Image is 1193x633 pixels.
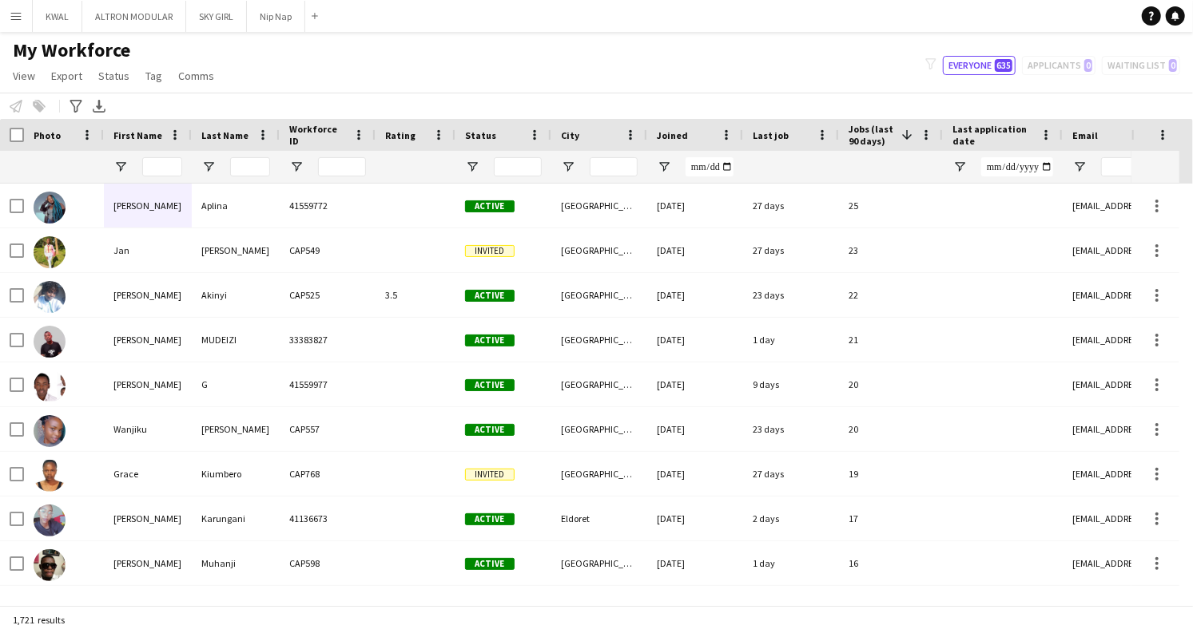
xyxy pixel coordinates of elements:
span: Active [465,334,515,346]
button: Open Filter Menu [952,160,967,174]
img: Mary Aplina [34,192,66,224]
div: [GEOGRAPHIC_DATA] [551,452,647,496]
img: Wanjiku Mungai [34,415,66,447]
span: Status [465,129,496,141]
div: 33383827 [280,318,376,362]
div: [GEOGRAPHIC_DATA] [551,228,647,272]
span: First Name [113,129,162,141]
div: Muhanji [192,541,280,585]
div: 9 days [743,362,839,406]
div: [GEOGRAPHIC_DATA] [551,318,647,362]
div: 16 [839,541,943,585]
span: City [561,129,579,141]
div: 17 [839,497,943,540]
div: [PERSON_NAME] [104,541,192,585]
div: [PERSON_NAME] [104,586,192,630]
div: 41559772 [280,184,376,227]
div: [PERSON_NAME] [192,228,280,272]
div: Aplina [192,184,280,227]
div: Karungani [192,497,280,540]
img: Grace Kiumbero [34,460,66,492]
span: Export [51,69,82,83]
div: Jelagat [192,586,280,630]
div: [PERSON_NAME] [104,273,192,317]
img: Audrey Akinyi [34,281,66,313]
div: 23 [839,228,943,272]
input: Status Filter Input [494,157,542,176]
div: [DATE] [647,586,743,630]
input: Joined Filter Input [686,157,734,176]
div: 1 day [743,541,839,585]
button: Nip Nap [247,1,305,32]
div: 23 days [743,407,839,451]
div: [PERSON_NAME] [104,362,192,406]
span: Comms [178,69,214,83]
div: [GEOGRAPHIC_DATA] [551,407,647,451]
div: [DATE] [647,273,743,317]
div: [DATE] [647,497,743,540]
div: [DATE] [647,452,743,496]
div: 23 days [743,273,839,317]
img: Betty Karungani [34,504,66,536]
div: 41559977 [280,362,376,406]
span: Active [465,290,515,302]
div: [DATE] [647,362,743,406]
div: 27 days [743,184,839,227]
span: Rating [385,129,416,141]
div: 25 [839,184,943,227]
button: ALTRON MODULAR [82,1,186,32]
span: Joined [657,129,688,141]
div: G [192,362,280,406]
button: Open Filter Menu [289,160,304,174]
a: Export [45,65,89,86]
div: [PERSON_NAME] [192,407,280,451]
span: Active [465,424,515,436]
div: Eldoret [551,497,647,540]
div: [GEOGRAPHIC_DATA] [551,184,647,227]
span: Active [465,379,515,391]
span: Last application date [952,123,1034,147]
div: 19 [839,452,943,496]
div: 1 day [743,318,839,362]
div: 27 days [743,452,839,496]
div: CAP525 [280,273,376,317]
img: Dickson Muhanji [34,549,66,581]
div: [DATE] [647,407,743,451]
span: Status [98,69,129,83]
div: [GEOGRAPHIC_DATA] [551,541,647,585]
span: Email [1072,129,1098,141]
div: CAP557 [280,407,376,451]
div: 3.5 [376,273,455,317]
div: 20 [839,362,943,406]
div: Kiumbero [192,452,280,496]
button: Open Filter Menu [201,160,216,174]
span: Active [465,513,515,525]
div: [DATE] [647,318,743,362]
div: CAP598 [280,541,376,585]
div: Akinyi [192,273,280,317]
div: 21 [839,318,943,362]
button: Everyone635 [943,56,1016,75]
div: 2 days [743,497,839,540]
div: 27 days [743,228,839,272]
span: Invited [465,469,515,481]
div: [GEOGRAPHIC_DATA] [551,273,647,317]
span: Jobs (last 90 days) [849,123,895,147]
span: Invited [465,245,515,257]
span: View [13,69,35,83]
div: Jan [104,228,192,272]
img: Sir. George G [34,370,66,402]
input: Workforce ID Filter Input [318,157,366,176]
div: [PERSON_NAME] [104,497,192,540]
input: Last application date Filter Input [981,157,1053,176]
button: Open Filter Menu [657,160,671,174]
img: IDRIS MUDEIZI [34,326,66,358]
app-action-btn: Export XLSX [89,97,109,116]
span: Last job [753,129,789,141]
div: [DATE] [647,541,743,585]
button: Open Filter Menu [561,160,575,174]
div: 41559603 [280,586,376,630]
a: Status [92,65,136,86]
div: CAP549 [280,228,376,272]
span: Tag [145,69,162,83]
